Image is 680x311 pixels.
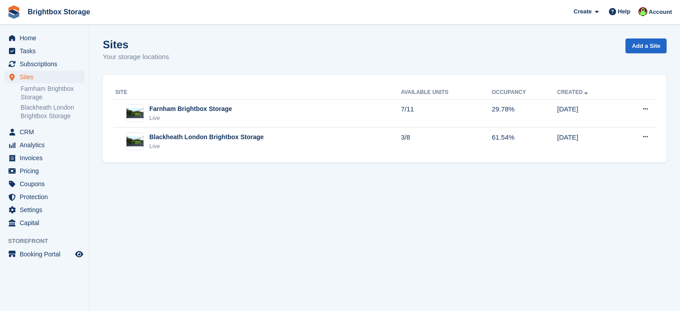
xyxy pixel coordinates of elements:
[638,7,647,16] img: Marlena
[149,132,264,142] div: Blackheath London Brightbox Storage
[625,38,667,53] a: Add a Site
[4,248,84,260] a: menu
[4,152,84,164] a: menu
[4,126,84,138] a: menu
[103,52,169,62] p: Your storage locations
[20,248,73,260] span: Booking Portal
[20,71,73,83] span: Sites
[4,165,84,177] a: menu
[20,126,73,138] span: CRM
[20,45,73,57] span: Tasks
[127,108,144,118] img: Image of Farnham Brightbox Storage site
[7,5,21,19] img: stora-icon-8386f47178a22dfd0bd8f6a31ec36ba5ce8667c1dd55bd0f319d3a0aa187defe.svg
[4,71,84,83] a: menu
[4,45,84,57] a: menu
[4,217,84,229] a: menu
[4,204,84,216] a: menu
[21,103,84,120] a: Blackheath London Brightbox Storage
[8,237,89,246] span: Storefront
[20,32,73,44] span: Home
[149,114,232,123] div: Live
[24,4,94,19] a: Brightbox Storage
[20,139,73,151] span: Analytics
[557,99,620,128] td: [DATE]
[401,99,492,128] td: 7/11
[4,32,84,44] a: menu
[127,136,144,146] img: Image of Blackheath London Brightbox Storage site
[149,104,232,114] div: Farnham Brightbox Storage
[149,142,264,151] div: Live
[114,85,401,100] th: Site
[20,152,73,164] span: Invoices
[492,85,557,100] th: Occupancy
[20,191,73,203] span: Protection
[4,191,84,203] a: menu
[20,178,73,190] span: Coupons
[618,7,630,16] span: Help
[20,217,73,229] span: Capital
[492,99,557,128] td: 29.78%
[4,58,84,70] a: menu
[557,89,590,95] a: Created
[557,128,620,155] td: [DATE]
[20,58,73,70] span: Subscriptions
[401,85,492,100] th: Available Units
[574,7,591,16] span: Create
[20,165,73,177] span: Pricing
[492,128,557,155] td: 61.54%
[4,139,84,151] a: menu
[4,178,84,190] a: menu
[74,249,84,260] a: Preview store
[103,38,169,51] h1: Sites
[21,85,84,102] a: Farnham Brightbox Storage
[649,8,672,17] span: Account
[20,204,73,216] span: Settings
[401,128,492,155] td: 3/8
